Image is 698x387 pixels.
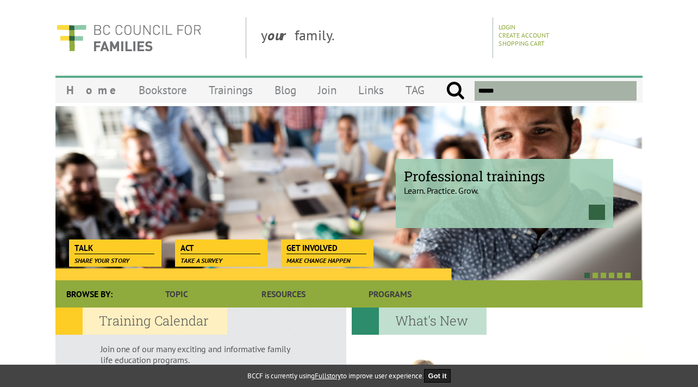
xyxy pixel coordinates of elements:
a: Login [498,23,515,31]
a: Fullstory [315,371,341,380]
a: Talk Share your story [69,239,160,255]
h2: What's New [352,308,487,335]
a: Act Take a survey [175,239,266,255]
p: Join one of our many exciting and informative family life education programs. [101,343,301,365]
a: Programs [337,280,444,308]
a: TAG [395,77,435,103]
a: Join [307,77,347,103]
span: Make change happen [286,256,351,265]
div: y family. [252,17,493,58]
span: Professional trainings [404,167,605,185]
a: Trainings [198,77,264,103]
span: Share your story [74,256,129,265]
h2: Training Calendar [55,308,227,335]
a: Create Account [498,31,550,39]
button: Got it [424,369,451,383]
a: Bookstore [128,77,198,103]
a: Get Involved Make change happen [281,239,372,255]
span: Take a survey [180,256,222,265]
div: Browse By: [55,280,123,308]
a: Blog [264,77,307,103]
a: Links [347,77,395,103]
a: Home [55,77,128,103]
input: Submit [446,81,465,101]
a: Topic [123,280,230,308]
span: Get Involved [286,242,366,254]
span: Talk [74,242,154,254]
img: BC Council for FAMILIES [55,17,202,58]
strong: our [267,26,295,44]
span: Act [180,242,260,254]
a: Resources [230,280,336,308]
a: Shopping Cart [498,39,545,47]
p: Learn. Practice. Grow. [404,176,605,196]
